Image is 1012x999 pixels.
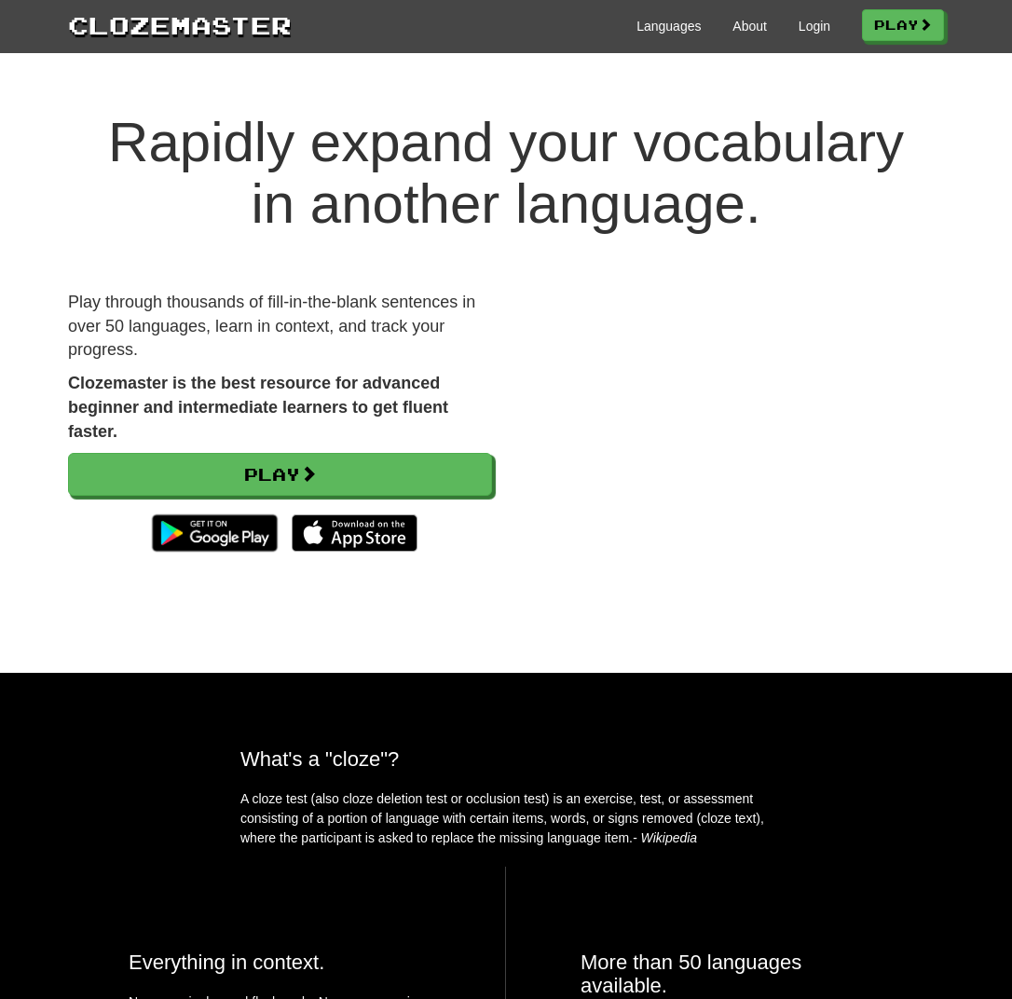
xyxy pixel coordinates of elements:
[292,514,417,552] img: Download_on_the_App_Store_Badge_US-UK_135x40-25178aeef6eb6b83b96f5f2d004eda3bffbb37122de64afbaef7...
[68,291,492,363] p: Play through thousands of fill-in-the-blank sentences in over 50 languages, learn in context, and...
[143,505,287,561] img: Get it on Google Play
[732,17,767,35] a: About
[240,789,772,848] p: A cloze test (also cloze deletion test or occlusion test) is an exercise, test, or assessment con...
[633,830,697,845] em: - Wikipedia
[68,7,292,42] a: Clozemaster
[68,453,492,496] a: Play
[581,951,883,997] h2: More than 50 languages available.
[862,9,944,41] a: Play
[240,747,772,771] h2: What's a "cloze"?
[68,374,448,440] strong: Clozemaster is the best resource for advanced beginner and intermediate learners to get fluent fa...
[636,17,701,35] a: Languages
[799,17,830,35] a: Login
[129,951,431,974] h2: Everything in context.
